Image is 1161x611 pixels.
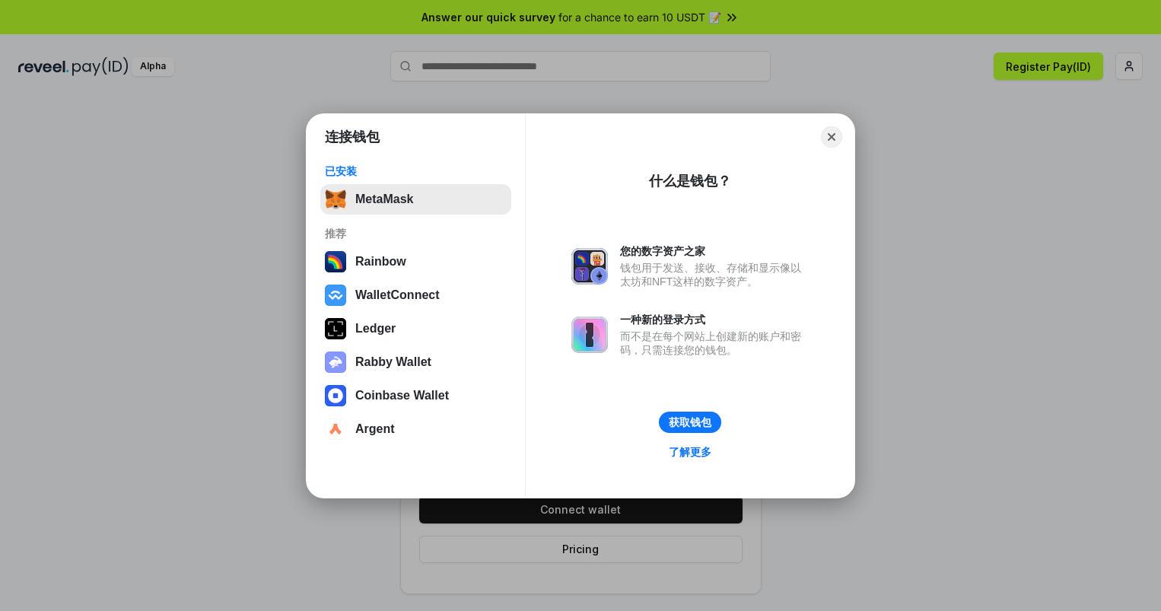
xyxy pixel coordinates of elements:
button: WalletConnect [320,280,511,310]
div: 钱包用于发送、接收、存储和显示像以太坊和NFT这样的数字资产。 [620,261,809,288]
div: 什么是钱包？ [649,172,731,190]
div: 获取钱包 [669,415,711,429]
div: Argent [355,422,395,436]
img: svg+xml,%3Csvg%20width%3D%2228%22%20height%3D%2228%22%20viewBox%3D%220%200%2028%2028%22%20fill%3D... [325,385,346,406]
button: 获取钱包 [659,412,721,433]
img: svg+xml,%3Csvg%20xmlns%3D%22http%3A%2F%2Fwww.w3.org%2F2000%2Fsvg%22%20fill%3D%22none%22%20viewBox... [325,352,346,373]
button: Close [821,126,842,148]
div: 您的数字资产之家 [620,244,809,258]
button: Rabby Wallet [320,347,511,377]
button: Coinbase Wallet [320,380,511,411]
h1: 连接钱包 [325,128,380,146]
div: Ledger [355,322,396,336]
img: svg+xml,%3Csvg%20xmlns%3D%22http%3A%2F%2Fwww.w3.org%2F2000%2Fsvg%22%20fill%3D%22none%22%20viewBox... [571,317,608,353]
div: MetaMask [355,193,413,206]
div: Coinbase Wallet [355,389,449,403]
img: svg+xml,%3Csvg%20xmlns%3D%22http%3A%2F%2Fwww.w3.org%2F2000%2Fsvg%22%20fill%3D%22none%22%20viewBox... [571,248,608,285]
div: 了解更多 [669,445,711,459]
div: 已安装 [325,164,507,178]
div: WalletConnect [355,288,440,302]
a: 了解更多 [660,442,720,462]
img: svg+xml,%3Csvg%20width%3D%22120%22%20height%3D%22120%22%20viewBox%3D%220%200%20120%20120%22%20fil... [325,251,346,272]
img: svg+xml,%3Csvg%20fill%3D%22none%22%20height%3D%2233%22%20viewBox%3D%220%200%2035%2033%22%20width%... [325,189,346,210]
div: 而不是在每个网站上创建新的账户和密码，只需连接您的钱包。 [620,329,809,357]
div: 推荐 [325,227,507,240]
div: Rainbow [355,255,406,269]
button: Ledger [320,313,511,344]
img: svg+xml,%3Csvg%20width%3D%2228%22%20height%3D%2228%22%20viewBox%3D%220%200%2028%2028%22%20fill%3D... [325,285,346,306]
img: svg+xml,%3Csvg%20xmlns%3D%22http%3A%2F%2Fwww.w3.org%2F2000%2Fsvg%22%20width%3D%2228%22%20height%3... [325,318,346,339]
button: MetaMask [320,184,511,215]
button: Rainbow [320,247,511,277]
div: Rabby Wallet [355,355,431,369]
div: 一种新的登录方式 [620,313,809,326]
button: Argent [320,414,511,444]
img: svg+xml,%3Csvg%20width%3D%2228%22%20height%3D%2228%22%20viewBox%3D%220%200%2028%2028%22%20fill%3D... [325,418,346,440]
